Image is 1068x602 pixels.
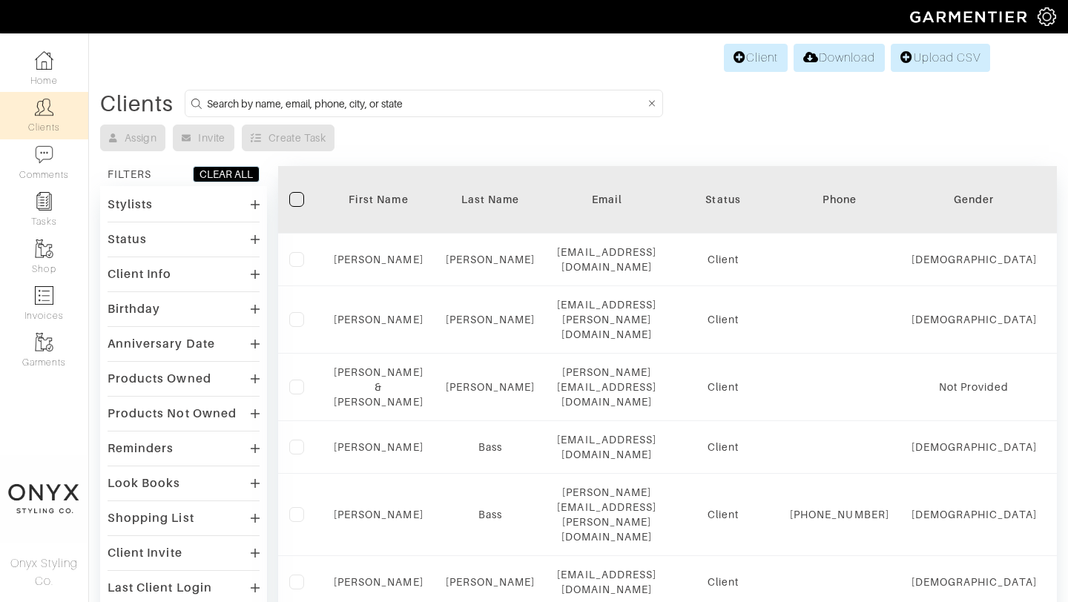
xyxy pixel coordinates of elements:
div: Reminders [108,441,174,456]
div: Status [108,232,147,247]
div: Anniversary Date [108,337,215,351]
div: FILTERS [108,167,151,182]
div: Last Client Login [108,580,212,595]
div: First Name [334,192,423,207]
th: Toggle SortBy [323,166,435,234]
a: [PERSON_NAME] [334,509,423,520]
a: [PERSON_NAME] [446,254,535,265]
a: Bass [478,441,502,453]
a: [PERSON_NAME] [334,254,423,265]
div: [EMAIL_ADDRESS][DOMAIN_NAME] [557,567,656,597]
div: Look Books [108,476,181,491]
div: Client [679,575,768,589]
div: [DEMOGRAPHIC_DATA] [912,252,1037,267]
a: Bass [478,509,502,520]
img: garmentier-logo-header-white-b43fb05a5012e4ada735d5af1a66efaba907eab6374d6393d1fbf88cb4ef424d.png [903,4,1038,30]
div: Client [679,440,768,454]
div: Client [679,312,768,327]
div: Email [557,192,656,207]
th: Toggle SortBy [435,166,547,234]
div: [PERSON_NAME][EMAIL_ADDRESS][PERSON_NAME][DOMAIN_NAME] [557,485,656,544]
img: garments-icon-b7da505a4dc4fd61783c78ac3ca0ef83fa9d6f193b1c9dc38574b1d14d53ca28.png [35,333,53,351]
div: Last Name [446,192,535,207]
div: Phone [790,192,889,207]
div: Client [679,507,768,522]
div: Client [679,380,768,394]
div: Client Invite [108,546,182,560]
div: [PERSON_NAME][EMAIL_ADDRESS][DOMAIN_NAME] [557,365,656,409]
button: CLEAR ALL [193,166,260,182]
img: comment-icon-a0a6a9ef722e966f86d9cbdc48e553b5cf19dbc54f86b18d962a5391bc8f6eb6.png [35,145,53,164]
img: dashboard-icon-dbcd8f5a0b271acd01030246c82b418ddd0df26cd7fceb0bd07c9910d44c42f6.png [35,51,53,70]
a: Upload CSV [891,44,990,72]
div: [PHONE_NUMBER] [790,507,889,522]
a: [PERSON_NAME] [334,576,423,588]
a: Download [794,44,885,72]
div: [DEMOGRAPHIC_DATA] [912,312,1037,327]
div: Stylists [108,197,153,212]
div: Client [679,252,768,267]
a: [PERSON_NAME] [334,441,423,453]
a: [PERSON_NAME] [334,314,423,325]
span: Onyx Styling Co. [10,557,79,588]
img: garments-icon-b7da505a4dc4fd61783c78ac3ca0ef83fa9d6f193b1c9dc38574b1d14d53ca28.png [35,239,53,258]
div: Status [679,192,768,207]
a: [PERSON_NAME] [446,381,535,393]
div: Clients [100,96,174,111]
div: Gender [912,192,1037,207]
th: Toggle SortBy [900,166,1048,234]
div: Birthday [108,302,160,317]
img: gear-icon-white-bd11855cb880d31180b6d7d6211b90ccbf57a29d726f0c71d8c61bd08dd39cc2.png [1038,7,1056,26]
a: [PERSON_NAME] & [PERSON_NAME] [334,366,423,408]
div: [DEMOGRAPHIC_DATA] [912,575,1037,589]
a: [PERSON_NAME] [446,576,535,588]
div: [EMAIL_ADDRESS][DOMAIN_NAME] [557,245,656,274]
a: Client [724,44,788,72]
div: [DEMOGRAPHIC_DATA] [912,507,1037,522]
img: clients-icon-6bae9207a08558b7cb47a8932f037763ab4055f8c8b6bfacd5dc20c3e0201464.png [35,98,53,116]
div: Shopping List [108,511,194,526]
div: CLEAR ALL [200,167,253,182]
th: Toggle SortBy [667,166,779,234]
img: reminder-icon-8004d30b9f0a5d33ae49ab947aed9ed385cf756f9e5892f1edd6e32f2345188e.png [35,192,53,211]
img: orders-icon-0abe47150d42831381b5fb84f609e132dff9fe21cb692f30cb5eec754e2cba89.png [35,286,53,305]
div: [EMAIL_ADDRESS][DOMAIN_NAME] [557,432,656,462]
div: Products Owned [108,371,211,386]
div: [EMAIL_ADDRESS][PERSON_NAME][DOMAIN_NAME] [557,297,656,342]
div: [DEMOGRAPHIC_DATA] [912,440,1037,454]
div: Products Not Owned [108,406,237,421]
div: Not Provided [912,380,1037,394]
a: [PERSON_NAME] [446,314,535,325]
input: Search by name, email, phone, city, or state [207,94,645,113]
div: Client Info [108,267,172,282]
